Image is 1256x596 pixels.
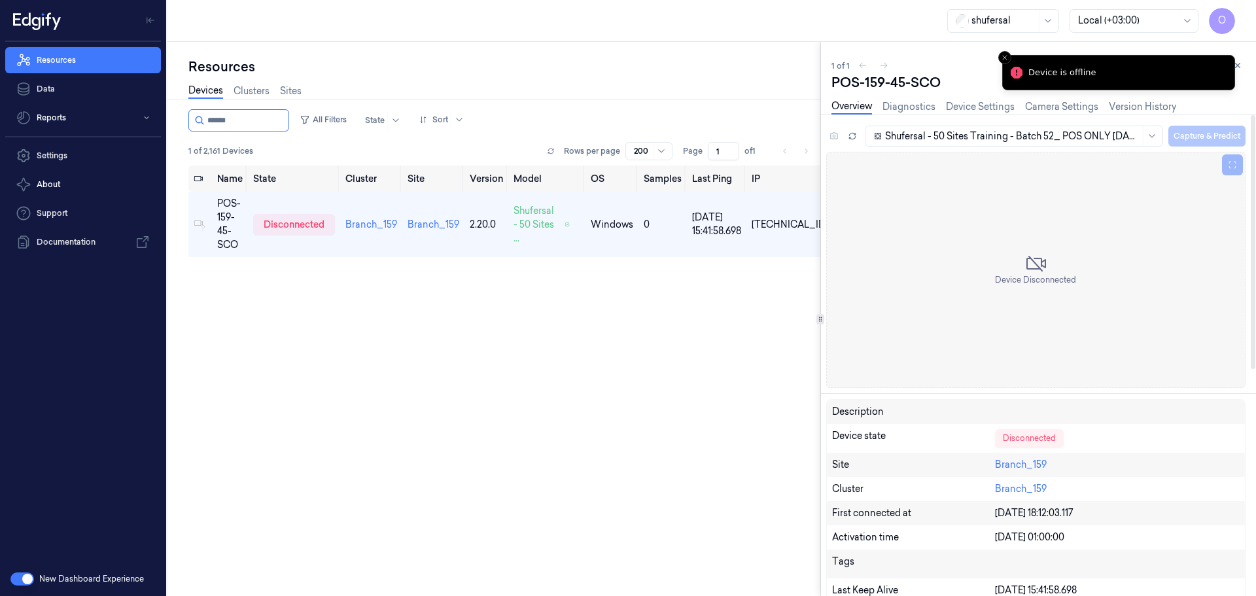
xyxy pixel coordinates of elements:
div: Device state [832,429,995,447]
span: [DATE] 01:00:00 [995,531,1064,543]
th: Model [508,166,585,192]
div: [TECHNICAL_ID] [752,218,828,232]
div: [DATE] 15:41:58.698 [692,211,741,238]
div: 2.20.0 [470,218,503,232]
p: windows [591,218,633,232]
div: Site [832,458,995,472]
span: Page [683,145,703,157]
div: Resources [188,58,820,76]
th: Cluster [340,166,402,192]
div: disconnected [253,214,335,235]
div: Activation time [832,531,995,544]
div: [DATE] 18:12:03.117 [995,506,1240,520]
span: of 1 [744,145,765,157]
a: Branch_159 [345,219,397,230]
a: Version History [1109,100,1176,114]
th: OS [585,166,638,192]
a: Device Settings [946,100,1015,114]
th: Name [212,166,248,192]
button: Close toast [998,51,1011,64]
span: 1 of 2,161 Devices [188,145,253,157]
div: POS-159-45-SCO [217,197,243,252]
button: O [1209,8,1235,34]
button: All Filters [294,109,352,130]
a: Branch_159 [995,483,1047,495]
a: Documentation [5,229,161,255]
a: Diagnostics [882,100,935,114]
a: Support [5,200,161,226]
div: Device is offline [1028,66,1096,79]
th: Last Ping [687,166,746,192]
th: State [248,166,340,192]
th: IP [746,166,833,192]
div: Disconnected [995,429,1064,447]
a: Branch_159 [995,459,1047,470]
span: Device Disconnected [995,274,1076,286]
span: 1 of 1 [831,60,850,71]
a: Settings [5,143,161,169]
div: Tags [832,555,995,573]
div: 0 [644,218,682,232]
button: Reports [5,105,161,131]
nav: pagination [776,142,815,160]
a: Clusters [234,84,270,98]
a: Branch_159 [408,219,459,230]
a: Data [5,76,161,102]
th: Site [402,166,464,192]
p: Rows per page [564,145,620,157]
a: Resources [5,47,161,73]
a: Overview [831,99,872,114]
div: POS-159-45-SCO [831,73,1246,92]
a: Camera Settings [1025,100,1098,114]
div: Cluster [832,482,995,496]
span: Shufersal - 50 Sites ... [514,204,559,245]
a: Devices [188,84,223,99]
div: First connected at [832,506,995,520]
div: Description [832,405,995,419]
th: Samples [638,166,687,192]
button: Toggle Navigation [140,10,161,31]
th: Version [464,166,508,192]
a: Sites [280,84,302,98]
button: About [5,171,161,198]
